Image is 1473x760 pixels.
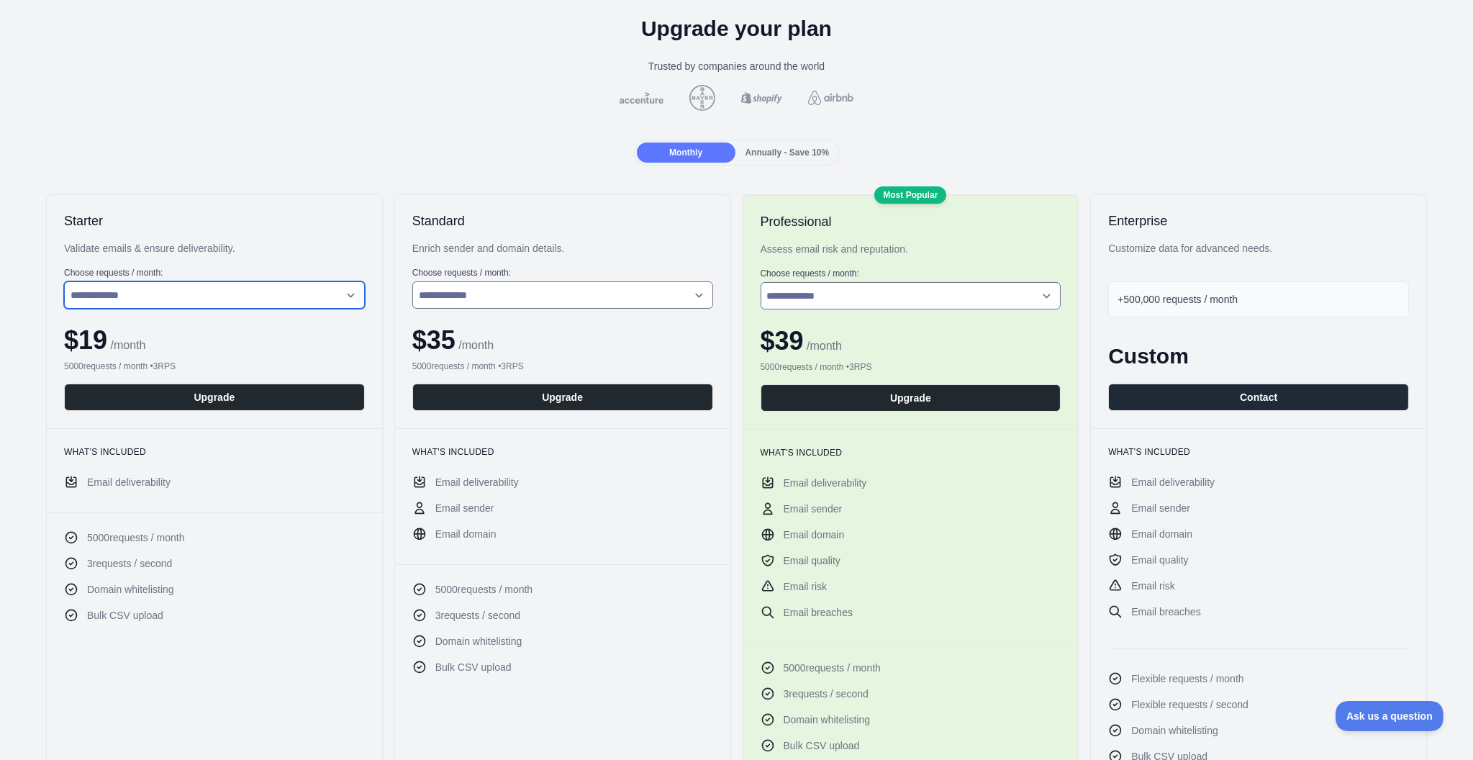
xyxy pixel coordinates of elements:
[1336,701,1444,731] iframe: Toggle Customer Support
[412,361,713,372] div: 5000 requests / month • 3 RPS
[761,361,1061,373] div: 5000 requests / month • 3 RPS
[761,326,804,356] span: $ 39
[804,340,842,352] span: / month
[1108,344,1189,368] span: Custom
[1118,294,1238,305] span: +500,000 requests / month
